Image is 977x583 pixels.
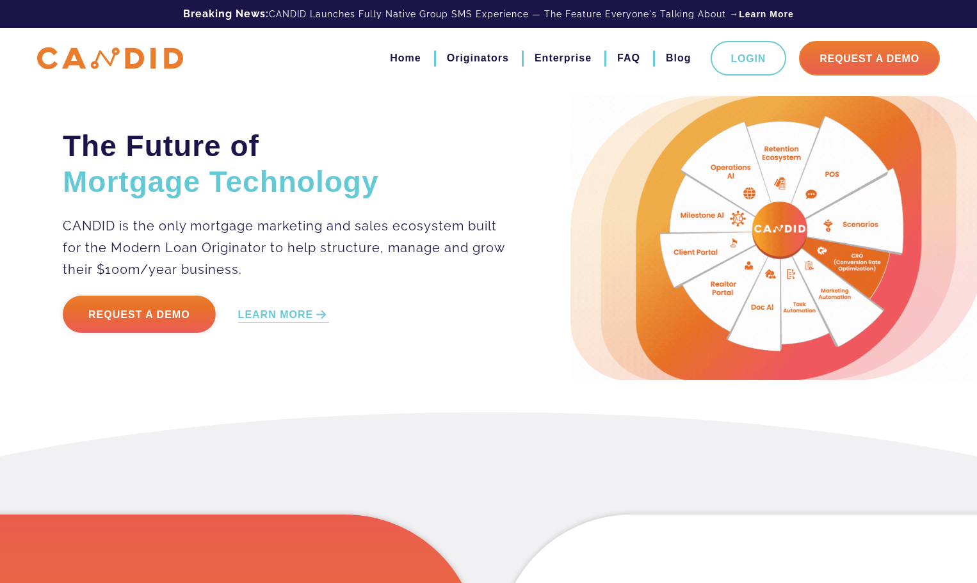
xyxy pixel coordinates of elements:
span: Mortgage Technology [63,165,379,198]
a: Request a Demo [63,296,216,333]
a: Learn More [739,8,793,20]
h2: The Future of [63,128,506,200]
a: Home [390,47,421,69]
p: CANDID is the only mortgage marketing and sales ecosystem built for the Modern Loan Originator to... [63,215,506,280]
a: Enterprise [535,47,592,69]
img: CANDID APP [37,47,183,70]
a: Originators [447,47,509,69]
a: Login [711,41,787,76]
a: Request A Demo [799,41,940,76]
a: FAQ [617,47,640,69]
b: Breaking News: [183,8,269,20]
a: Blog [666,47,691,69]
a: LEARN MORE [238,308,330,323]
